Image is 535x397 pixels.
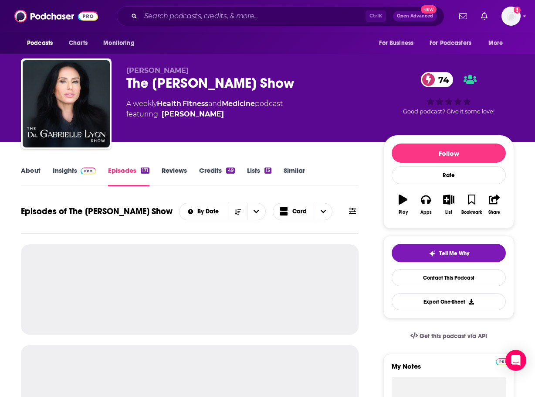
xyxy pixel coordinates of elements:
span: Tell Me Why [439,250,469,257]
a: About [21,166,41,186]
a: Reviews [162,166,187,186]
span: , [181,99,183,108]
img: The Dr. Gabrielle Lyon Show [23,60,110,147]
button: Apps [414,189,437,220]
div: 49 [226,168,234,174]
div: Search podcasts, credits, & more... [117,6,444,26]
button: Sort Direction [229,203,247,220]
a: Dr. Gabrielle Lyon [162,109,224,120]
svg: Add a profile image [514,7,521,14]
button: Open AdvancedNew [393,11,437,21]
button: Export One-Sheet [392,293,506,310]
span: 74 [430,72,453,87]
span: Open Advanced [397,14,433,18]
a: Pro website [496,357,511,365]
button: open menu [97,35,146,51]
span: [PERSON_NAME] [126,66,189,75]
button: Share [483,189,506,220]
button: open menu [179,209,229,215]
img: Podchaser Pro [496,358,511,365]
span: and [208,99,222,108]
div: Play [399,210,408,215]
span: By Date [197,209,222,215]
a: 74 [421,72,453,87]
a: Similar [284,166,305,186]
span: Monitoring [103,37,134,49]
button: Bookmark [460,189,483,220]
input: Search podcasts, credits, & more... [141,9,366,23]
a: Health [157,99,181,108]
a: Fitness [183,99,208,108]
button: open menu [482,35,514,51]
span: Good podcast? Give it some love! [403,108,494,115]
a: Show notifications dropdown [456,9,471,24]
div: Apps [420,210,432,215]
button: open menu [424,35,484,51]
div: List [445,210,452,215]
div: Share [488,210,500,215]
button: open menu [21,35,64,51]
div: Rate [392,166,506,184]
button: Play [392,189,414,220]
a: Credits49 [199,166,234,186]
span: Podcasts [27,37,53,49]
button: Follow [392,144,506,163]
a: Episodes171 [108,166,149,186]
span: More [488,37,503,49]
span: For Business [379,37,413,49]
span: Get this podcast via API [420,332,487,340]
span: featuring [126,109,283,120]
span: New [421,5,437,14]
img: tell me why sparkle [429,250,436,257]
span: For Podcasters [430,37,471,49]
button: Show profile menu [501,7,521,26]
div: Bookmark [461,210,482,215]
span: Logged in as nicole.koremenos [501,7,521,26]
div: 74Good podcast? Give it some love! [383,66,514,120]
a: Get this podcast via API [403,325,494,347]
div: A weekly podcast [126,99,283,120]
button: open menu [373,35,424,51]
span: Charts [69,37,88,49]
button: List [437,189,460,220]
label: My Notes [392,362,506,377]
button: Choose View [273,203,333,220]
h2: Choose List sort [179,203,266,220]
span: Card [292,209,307,215]
h1: Episodes of The [PERSON_NAME] Show [21,206,173,217]
a: Contact This Podcast [392,269,506,286]
a: Medicine [222,99,255,108]
a: Show notifications dropdown [477,9,491,24]
button: tell me why sparkleTell Me Why [392,244,506,262]
button: open menu [247,203,265,220]
a: Lists13 [247,166,271,186]
span: Ctrl K [366,10,386,22]
div: 13 [264,168,271,174]
div: Open Intercom Messenger [505,350,526,371]
a: InsightsPodchaser Pro [53,166,96,186]
img: User Profile [501,7,521,26]
a: Charts [63,35,93,51]
img: Podchaser Pro [81,168,96,175]
div: 171 [141,168,149,174]
img: Podchaser - Follow, Share and Rate Podcasts [14,8,98,24]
